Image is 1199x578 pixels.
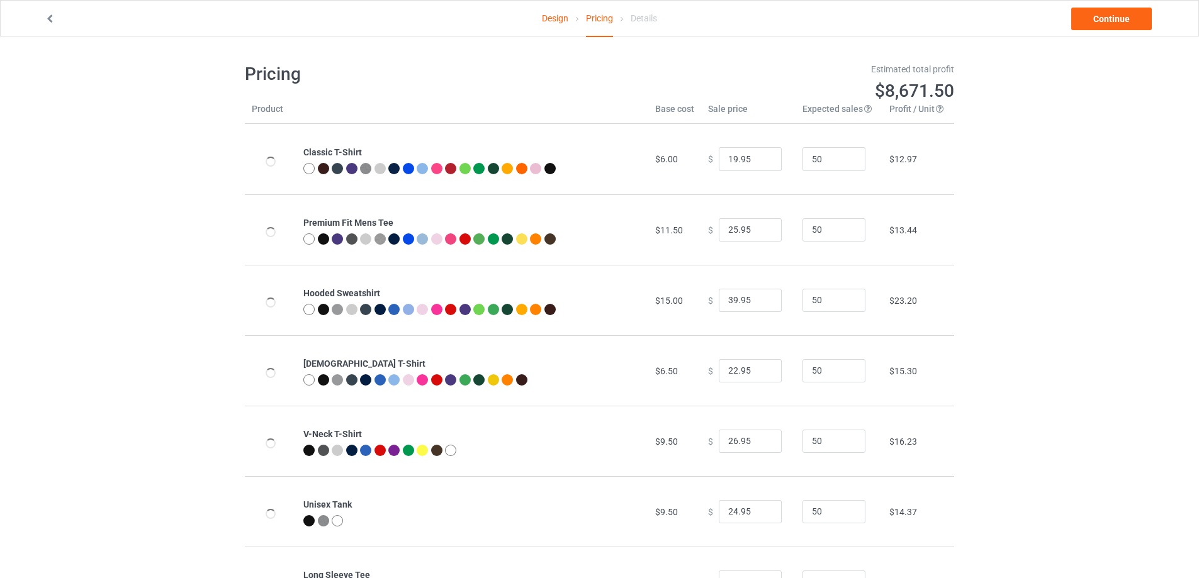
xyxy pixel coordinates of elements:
th: Sale price [701,103,796,124]
span: $6.00 [655,154,678,164]
span: $ [708,295,713,305]
img: heather_texture.png [374,233,386,245]
b: Hooded Sweatshirt [303,288,380,298]
span: $15.00 [655,296,683,306]
th: Profit / Unit [882,103,954,124]
a: Continue [1071,8,1152,30]
span: $ [708,506,713,516]
b: Unisex Tank [303,499,352,509]
div: Pricing [586,1,613,37]
span: $15.30 [889,366,917,376]
span: $6.50 [655,366,678,376]
img: heather_texture.png [360,163,371,174]
a: Design [542,1,568,36]
h1: Pricing [245,63,591,86]
span: $ [708,154,713,164]
span: $8,671.50 [875,81,954,101]
span: $23.20 [889,296,917,306]
img: heather_texture.png [318,515,329,526]
span: $9.50 [655,507,678,517]
span: $ [708,436,713,446]
span: $16.23 [889,436,917,447]
th: Base cost [648,103,701,124]
span: $ [708,365,713,375]
div: Estimated total profit [609,63,955,75]
span: $14.37 [889,507,917,517]
span: $ [708,225,713,235]
span: $9.50 [655,436,678,447]
span: $11.50 [655,225,683,235]
span: $13.44 [889,225,917,235]
div: Details [631,1,657,36]
b: V-Neck T-Shirt [303,429,362,439]
b: Premium Fit Mens Tee [303,218,393,228]
th: Expected sales [796,103,882,124]
b: Classic T-Shirt [303,147,362,157]
span: $12.97 [889,154,917,164]
th: Product [245,103,296,124]
b: [DEMOGRAPHIC_DATA] T-Shirt [303,358,425,369]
